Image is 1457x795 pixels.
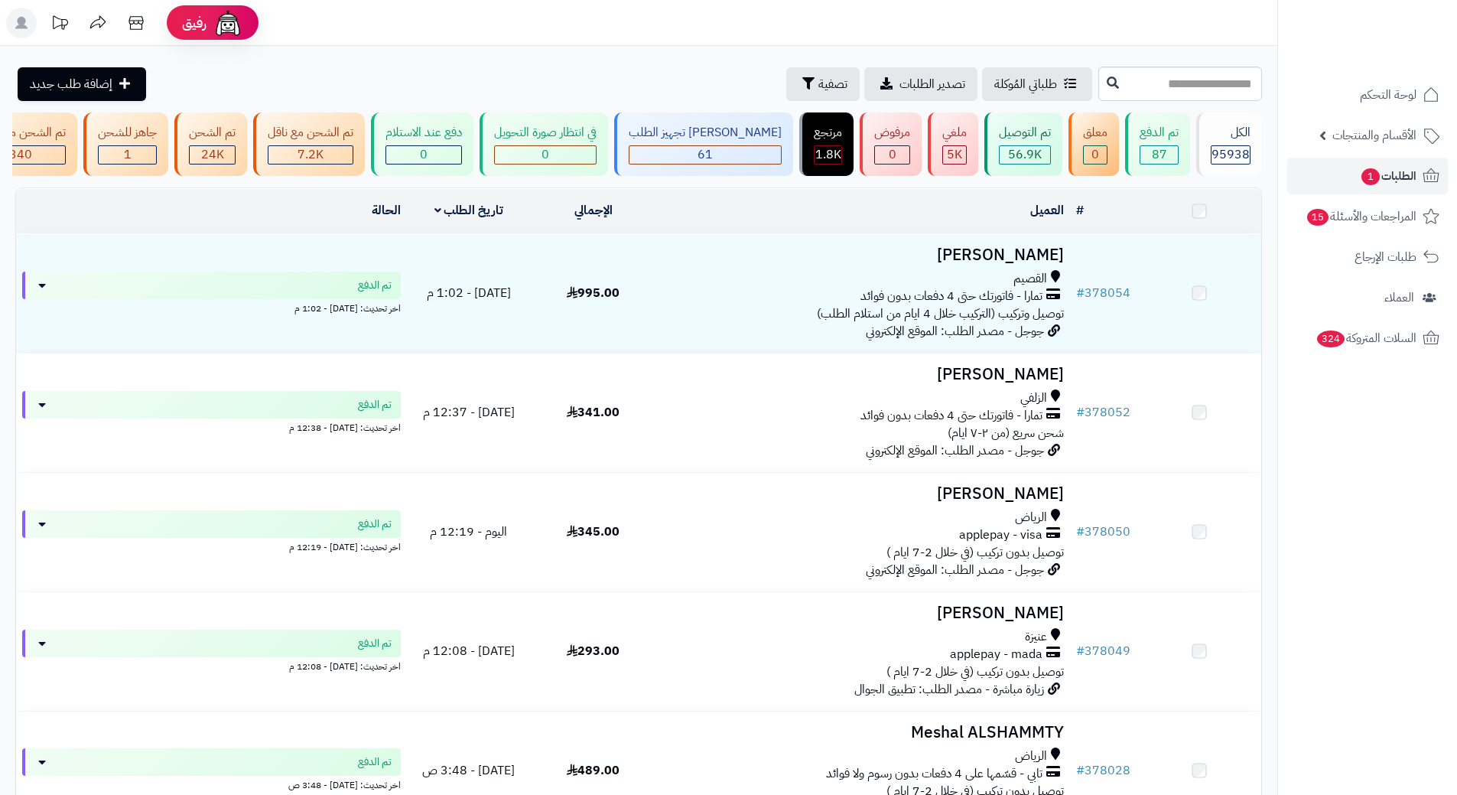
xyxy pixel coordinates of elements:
span: 24K [201,145,224,164]
div: معلق [1083,124,1107,142]
div: اخر تحديث: [DATE] - 3:48 ص [22,776,401,792]
div: مرفوض [874,124,910,142]
h3: [PERSON_NAME] [662,604,1064,622]
span: 324 [1316,331,1345,348]
span: # [1076,761,1085,780]
span: زيارة مباشرة - مصدر الطلب: تطبيق الجوال [854,680,1044,699]
a: تم الشحن مع ناقل 7.2K [250,112,368,176]
span: طلباتي المُوكلة [994,75,1057,93]
span: [DATE] - 12:08 م [423,642,515,660]
a: السلات المتروكة324 [1287,320,1448,357]
span: 87 [1152,145,1167,164]
span: الطلبات [1360,165,1416,187]
span: 0 [1091,145,1099,164]
a: تاريخ الطلب [434,201,504,220]
span: [DATE] - 1:02 م [427,284,511,302]
div: 61 [629,146,781,164]
span: applepay - visa [959,526,1042,544]
span: 341.00 [567,403,620,422]
div: 24038 [190,146,235,164]
a: مرفوض 0 [857,112,925,176]
span: # [1076,403,1085,422]
a: العملاء [1287,279,1448,316]
div: في انتظار صورة التحويل [494,124,597,142]
a: معلق 0 [1065,112,1122,176]
span: جوجل - مصدر الطلب: الموقع الإلكتروني [866,322,1044,340]
span: إضافة طلب جديد [30,75,112,93]
span: 56.9K [1008,145,1042,164]
h3: [PERSON_NAME] [662,485,1064,503]
span: 7.2K [298,145,324,164]
span: الأقسام والمنتجات [1332,125,1416,146]
div: [PERSON_NAME] تجهيز الطلب [629,124,782,142]
span: 1 [124,145,132,164]
span: 61 [698,145,713,164]
span: توصيل وتركيب (التركيب خلال 4 ايام من استلام الطلب) [817,305,1064,323]
a: تم التوصيل 56.9K [981,112,1065,176]
span: القصيم [1013,270,1047,288]
a: طلبات الإرجاع [1287,239,1448,275]
div: جاهز للشحن [98,124,157,142]
span: 1 [1361,168,1381,186]
span: عنيزة [1025,628,1047,646]
span: 1.8K [815,145,841,164]
a: تم الشحن 24K [171,112,250,176]
a: دفع عند الاستلام 0 [368,112,476,176]
div: 1829 [815,146,841,164]
a: إضافة طلب جديد [18,67,146,101]
span: توصيل بدون تركيب (في خلال 2-7 ايام ) [886,543,1064,562]
span: رفيق [182,14,207,32]
div: 87 [1140,146,1178,164]
div: اخر تحديث: [DATE] - 12:19 م [22,538,401,554]
div: دفع عند الاستلام [385,124,462,142]
a: #378050 [1076,523,1130,541]
span: تمارا - فاتورتك حتى 4 دفعات بدون فوائد [860,407,1042,425]
span: [DATE] - 3:48 ص [422,761,515,780]
span: جوجل - مصدر الطلب: الموقع الإلكتروني [866,441,1044,460]
a: #378054 [1076,284,1130,302]
a: الطلبات1 [1287,158,1448,194]
span: الرياض [1015,509,1047,526]
span: تم الدفع [358,516,392,532]
a: تحديثات المنصة [41,8,79,42]
span: # [1076,523,1085,541]
a: #378049 [1076,642,1130,660]
a: طلباتي المُوكلة [982,67,1092,101]
div: 56884 [1000,146,1050,164]
a: [PERSON_NAME] تجهيز الطلب 61 [611,112,796,176]
span: توصيل بدون تركيب (في خلال 2-7 ايام ) [886,663,1064,681]
button: تصفية [786,67,860,101]
span: applepay - mada [950,646,1042,663]
div: 1 [99,146,156,164]
a: #378028 [1076,761,1130,780]
span: العملاء [1384,287,1414,308]
span: تمارا - فاتورتك حتى 4 دفعات بدون فوائد [860,288,1042,305]
h3: Meshal ALSHAMMTY [662,724,1064,741]
a: تصدير الطلبات [864,67,977,101]
a: الإجمالي [574,201,613,220]
div: 0 [386,146,461,164]
div: تم التوصيل [999,124,1051,142]
span: 15 [1307,209,1329,226]
span: 0 [541,145,549,164]
h3: [PERSON_NAME] [662,246,1064,264]
span: # [1076,284,1085,302]
div: الكل [1211,124,1250,142]
span: تصدير الطلبات [899,75,965,93]
img: ai-face.png [213,8,243,38]
div: تم الدفع [1140,124,1179,142]
span: الزلفي [1020,389,1047,407]
span: 340 [9,145,32,164]
span: لوحة التحكم [1360,84,1416,106]
span: 345.00 [567,523,620,541]
span: السلات المتروكة [1316,327,1416,349]
span: المراجعات والأسئلة [1306,206,1416,227]
div: 0 [1084,146,1107,164]
span: [DATE] - 12:37 م [423,403,515,422]
span: اليوم - 12:19 م [430,523,507,541]
span: 293.00 [567,642,620,660]
a: الحالة [372,201,401,220]
div: اخر تحديث: [DATE] - 1:02 م [22,299,401,315]
img: logo-2.png [1353,34,1442,66]
div: تم الشحن مع ناقل [268,124,353,142]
